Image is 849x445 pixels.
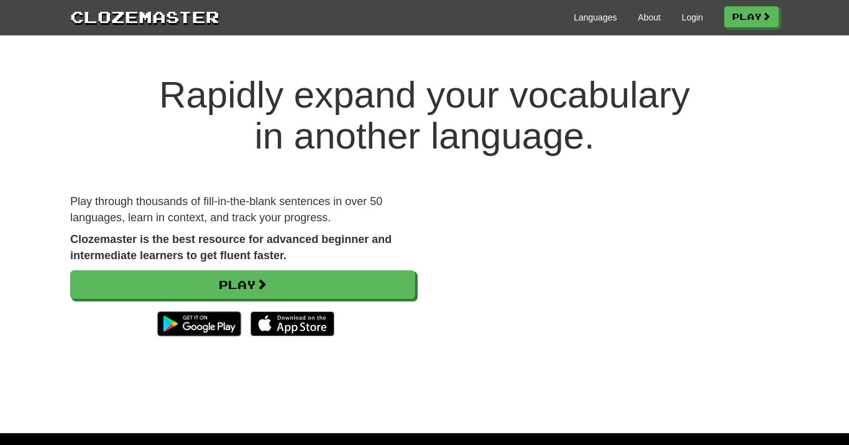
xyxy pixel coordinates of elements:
strong: Clozemaster is the best resource for advanced beginner and intermediate learners to get fluent fa... [70,233,392,262]
a: Play [724,6,779,27]
img: Get it on Google Play [151,305,247,342]
a: About [638,11,661,24]
a: Login [682,11,703,24]
a: Play [70,270,415,299]
a: Languages [574,11,617,24]
a: Clozemaster [70,5,219,28]
p: Play through thousands of fill-in-the-blank sentences in over 50 languages, learn in context, and... [70,194,415,226]
img: Download_on_the_App_Store_Badge_US-UK_135x40-25178aeef6eb6b83b96f5f2d004eda3bffbb37122de64afbaef7... [250,311,334,336]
